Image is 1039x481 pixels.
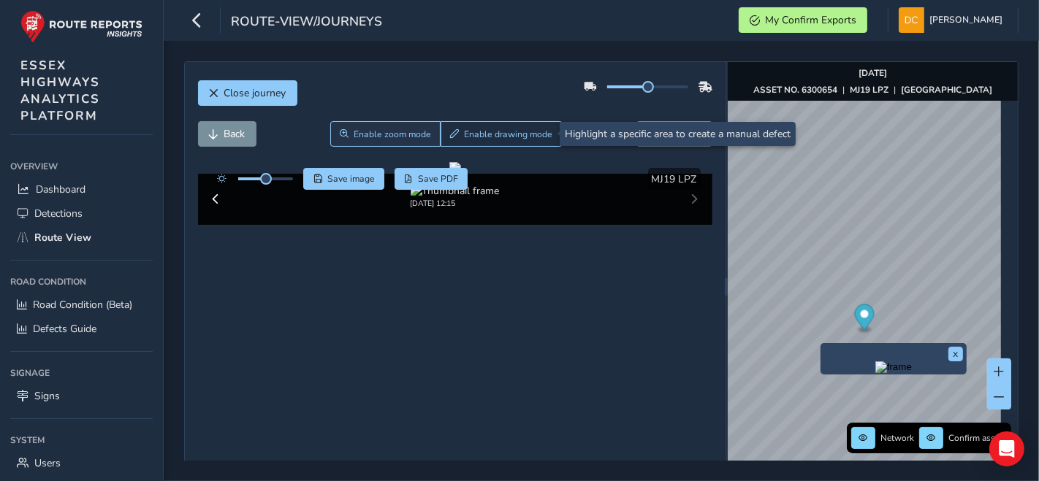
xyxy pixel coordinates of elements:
a: Users [10,451,153,475]
span: MJ19 LPZ [652,172,697,186]
button: Forward [636,121,712,147]
button: Back [198,121,256,147]
img: diamond-layout [899,7,924,33]
a: Signs [10,384,153,408]
div: | | [753,84,992,96]
span: Route View [34,231,91,245]
img: frame [875,361,912,373]
span: Defects Guide [33,322,96,336]
strong: MJ19 LPZ [850,84,888,96]
button: Save [303,168,384,190]
span: My Confirm Exports [765,13,856,27]
span: [PERSON_NAME] [929,7,1002,33]
span: route-view/journeys [231,12,382,33]
div: Road Condition [10,271,153,293]
span: ESSEX HIGHWAYS ANALYTICS PLATFORM [20,57,100,124]
strong: [GEOGRAPHIC_DATA] [901,84,992,96]
span: Back [224,127,246,141]
span: Confirm assets [948,432,1007,444]
button: PDF [395,168,468,190]
span: Enable zoom mode [354,128,431,140]
a: Defects Guide [10,317,153,341]
span: Road Condition (Beta) [33,298,132,312]
span: Forward [647,127,686,141]
button: My Confirm Exports [739,7,867,33]
img: Thumbnail frame [411,184,500,198]
a: Road Condition (Beta) [10,293,153,317]
div: Overview [10,155,153,177]
span: Dashboard [36,182,85,196]
span: Close journey [224,86,286,100]
button: Preview frame [824,361,963,371]
strong: ASSET NO. 6300654 [753,84,837,96]
span: Save image [327,173,375,185]
div: Open Intercom Messenger [989,431,1024,466]
div: [DATE] 12:15 [411,198,500,209]
button: [PERSON_NAME] [899,7,1008,33]
span: Users [34,456,61,470]
span: Save PDF [418,173,458,185]
span: Detections [34,207,83,220]
div: Signage [10,362,153,384]
div: Map marker [855,304,875,334]
button: Draw [441,121,563,147]
button: Zoom [330,121,441,147]
strong: [DATE] [859,67,887,79]
span: Network [880,432,914,444]
img: rr logo [20,10,142,43]
button: x [948,347,963,361]
a: Route View [10,226,153,250]
span: Signs [34,389,60,403]
span: Enable drawing mode [464,128,552,140]
button: Close journey [198,80,297,106]
a: Dashboard [10,177,153,201]
a: Detections [10,201,153,226]
div: System [10,429,153,451]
